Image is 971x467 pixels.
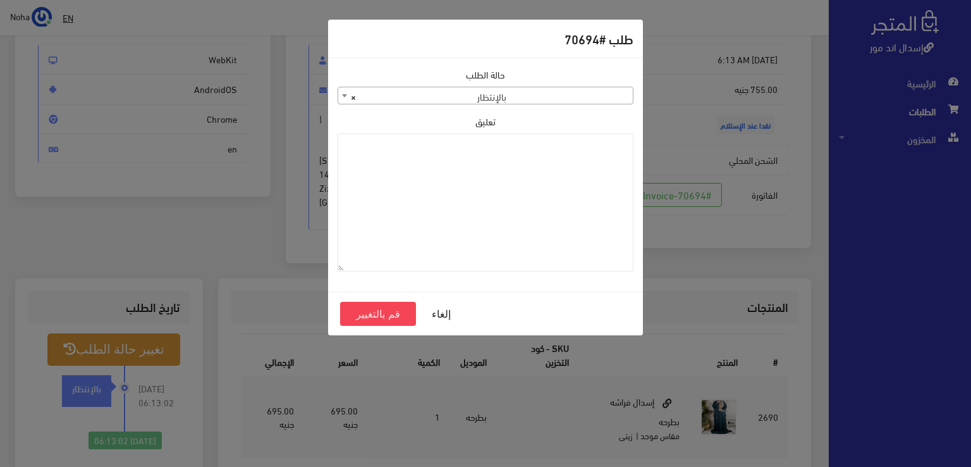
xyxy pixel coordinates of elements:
button: إلغاء [416,302,467,326]
label: حالة الطلب [466,68,505,82]
button: قم بالتغيير [340,302,416,326]
span: بالإنتظار [338,87,633,105]
span: بالإنتظار [338,87,633,104]
h5: طلب #70694 [565,29,633,48]
span: × [351,87,356,105]
label: تعليق [475,115,496,128]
